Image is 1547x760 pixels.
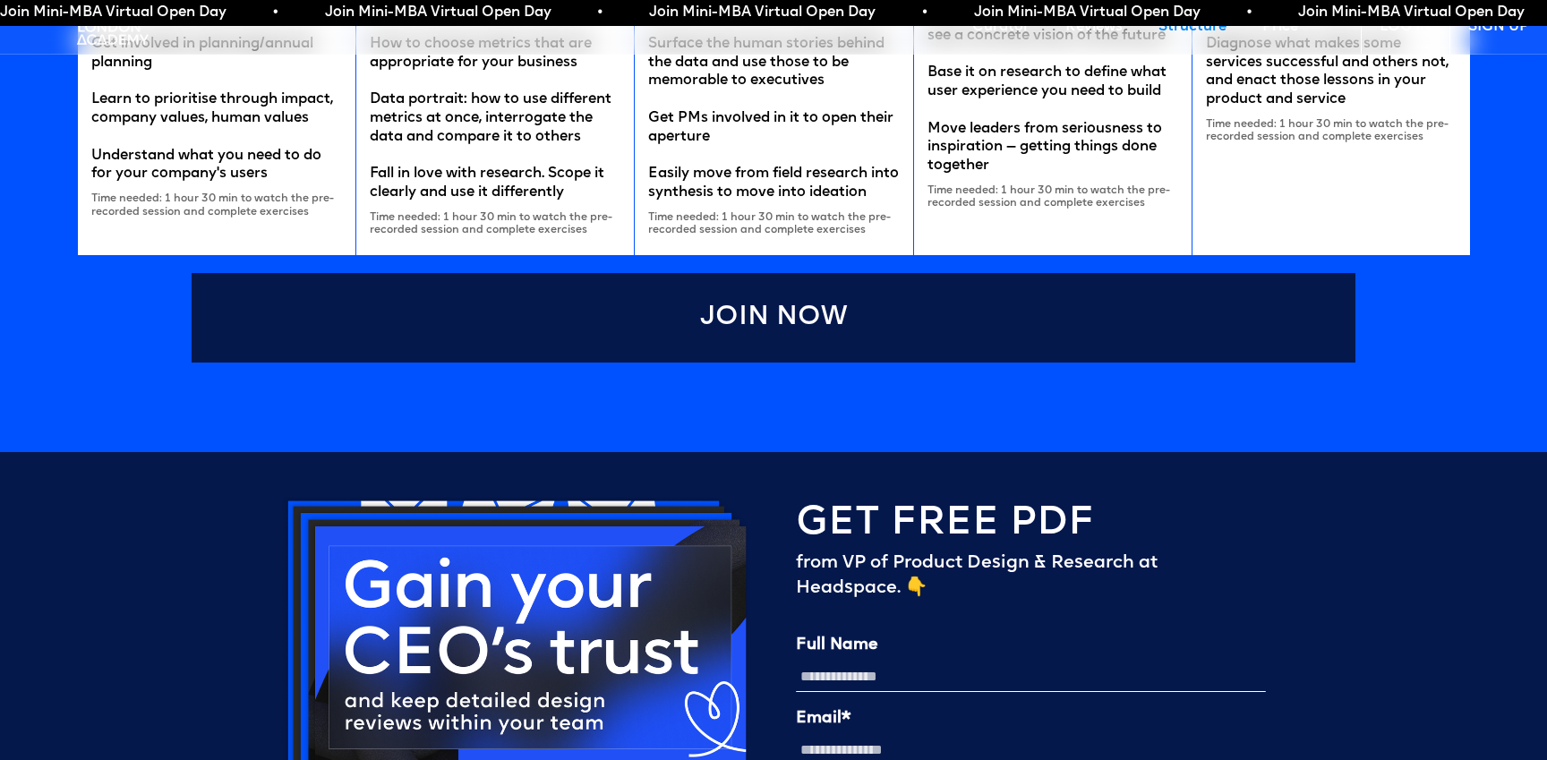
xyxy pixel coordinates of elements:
div: Diagnose what makes some services successful and others not, and enact those lessons in your prod... [1206,35,1457,109]
h4: GET FREE PDF [796,506,1094,542]
label: Full Name [796,636,1266,654]
div: Surface the human stories behind the data and use those to be memorable to executives Get PMs inv... [648,35,899,202]
label: Email* [796,710,1266,728]
div: Time needed: 1 hour 30 min to watch the pre-recorded session and complete exercises [370,211,620,237]
div: Visualise your idea so everyone can see a concrete vision of the future Base it on research to de... [927,8,1178,175]
div: Time needed: 1 hour 30 min to watch the pre-recorded session and complete exercises [1206,118,1457,144]
span: • [596,4,602,21]
div: How to choose metrics that are appropriate for your business Data portrait: how to use different ... [370,35,620,202]
div: from VP of Product Design & Research at Headspace. 👇 [796,551,1266,601]
div: Get involved in planning/annual planning Learn to prioritise through impact, company values, huma... [91,35,342,184]
span: • [272,4,278,21]
span: • [921,4,927,21]
div: Time needed: 1 hour 30 min to watch the pre-recorded session and complete exercises [927,184,1178,210]
span: • [1245,4,1251,21]
div: Time needed: 1 hour 30 min to watch the pre-recorded session and complete exercises [648,211,899,237]
div: Time needed: 1 hour 30 min to watch the pre-recorded session and complete exercises [91,192,342,218]
a: Join Now [192,273,1355,363]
